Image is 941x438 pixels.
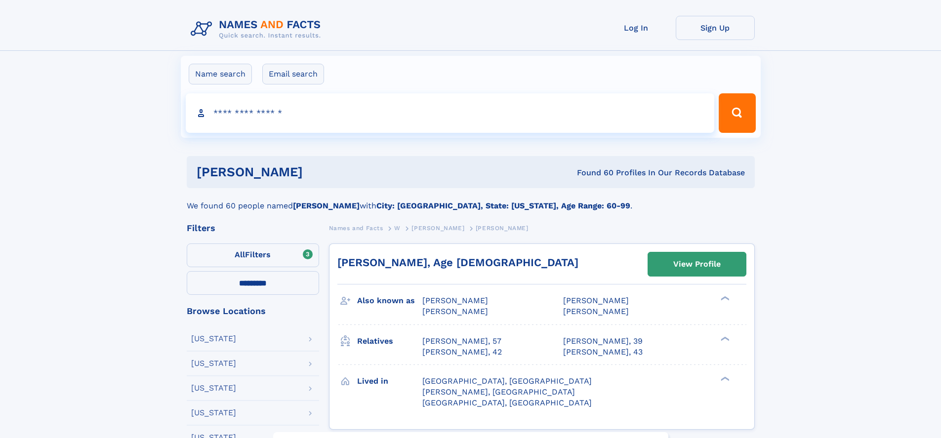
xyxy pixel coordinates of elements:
span: [PERSON_NAME], [GEOGRAPHIC_DATA] [422,387,575,397]
a: [PERSON_NAME], Age [DEMOGRAPHIC_DATA] [337,256,578,269]
span: [GEOGRAPHIC_DATA], [GEOGRAPHIC_DATA] [422,376,592,386]
b: City: [GEOGRAPHIC_DATA], State: [US_STATE], Age Range: 60-99 [376,201,630,210]
button: Search Button [719,93,755,133]
span: [PERSON_NAME] [422,296,488,305]
div: We found 60 people named with . [187,188,755,212]
a: Log In [597,16,676,40]
b: [PERSON_NAME] [293,201,360,210]
a: Sign Up [676,16,755,40]
span: [PERSON_NAME] [563,296,629,305]
span: All [235,250,245,259]
a: Names and Facts [329,222,383,234]
label: Name search [189,64,252,84]
div: ❯ [718,295,730,302]
a: W [394,222,401,234]
div: Found 60 Profiles In Our Records Database [440,167,745,178]
a: [PERSON_NAME], 43 [563,347,643,358]
span: W [394,225,401,232]
span: [PERSON_NAME] [476,225,529,232]
div: [US_STATE] [191,409,236,417]
div: [US_STATE] [191,384,236,392]
a: [PERSON_NAME], 57 [422,336,501,347]
div: Browse Locations [187,307,319,316]
a: [PERSON_NAME] [411,222,464,234]
div: [US_STATE] [191,335,236,343]
a: View Profile [648,252,746,276]
span: [PERSON_NAME] [422,307,488,316]
img: Logo Names and Facts [187,16,329,42]
div: ❯ [718,335,730,342]
input: search input [186,93,715,133]
label: Email search [262,64,324,84]
span: [PERSON_NAME] [411,225,464,232]
a: [PERSON_NAME], 39 [563,336,643,347]
h3: Lived in [357,373,422,390]
div: View Profile [673,253,721,276]
h3: Also known as [357,292,422,309]
div: ❯ [718,375,730,382]
h1: [PERSON_NAME] [197,166,440,178]
label: Filters [187,243,319,267]
span: [GEOGRAPHIC_DATA], [GEOGRAPHIC_DATA] [422,398,592,407]
div: Filters [187,224,319,233]
div: [US_STATE] [191,359,236,367]
h3: Relatives [357,333,422,350]
a: [PERSON_NAME], 42 [422,347,502,358]
span: [PERSON_NAME] [563,307,629,316]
